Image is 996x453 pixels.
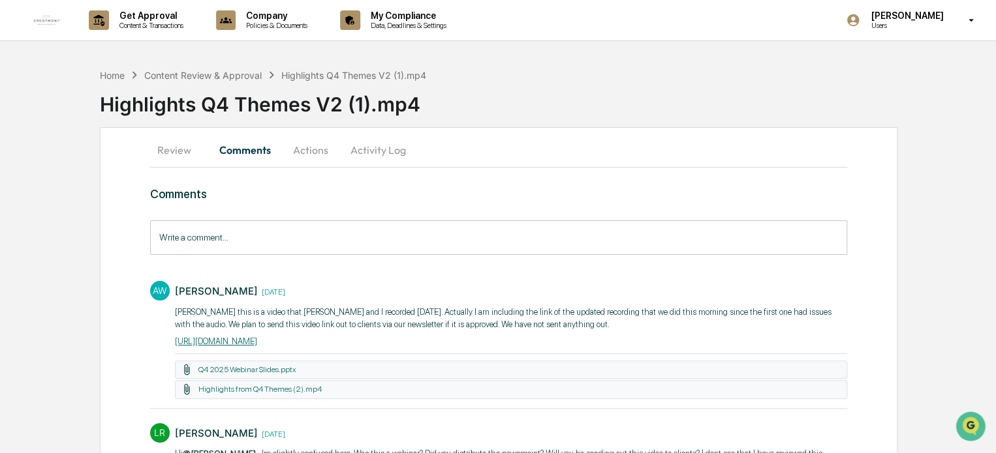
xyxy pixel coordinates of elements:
[340,134,416,166] button: Activity Log
[198,385,321,394] a: Highlights from Q4 Themes (2).mp4
[175,306,847,331] p: ​[PERSON_NAME] this is a video that [PERSON_NAME] and I recorded [DATE]. Actually I am including ...
[954,410,989,445] iframe: Open customer support
[236,21,314,30] p: Policies & Documents
[360,21,453,30] p: Data, Deadlines & Settings
[222,104,238,119] button: Start new chat
[281,134,340,166] button: Actions
[108,164,162,177] span: Attestations
[8,159,89,183] a: 🖐️Preclearance
[95,166,105,176] div: 🗄️
[26,189,82,202] span: Data Lookup
[13,100,37,123] img: 1746055101610-c473b297-6a78-478c-a979-82029cc54cd1
[109,21,190,30] p: Content & Transactions
[130,221,158,231] span: Pylon
[31,5,63,36] img: logo
[258,428,285,439] time: Friday, October 10, 2025 at 2:33:01 PM CDT
[236,10,314,21] p: Company
[44,100,214,113] div: Start new chat
[8,184,87,207] a: 🔎Data Lookup
[150,134,847,166] div: secondary tabs example
[100,70,125,81] div: Home
[175,285,258,297] div: [PERSON_NAME]
[860,10,950,21] p: [PERSON_NAME]
[209,134,281,166] button: Comments
[175,427,258,439] div: [PERSON_NAME]
[150,134,209,166] button: Review
[89,159,167,183] a: 🗄️Attestations
[109,10,190,21] p: Get Approval
[860,21,950,30] p: Users
[198,365,295,374] a: Q4 2025 Webinar Slides.pptx
[13,190,23,201] div: 🔎
[175,336,257,346] a: [URL][DOMAIN_NAME]
[13,166,23,176] div: 🖐️
[13,27,238,48] p: How can we help?
[360,10,453,21] p: My Compliance
[26,164,84,177] span: Preclearance
[150,423,170,443] div: LR
[281,70,426,81] div: Highlights Q4 Themes V2 (1).mp4
[150,281,170,300] div: AW
[100,82,996,116] div: Highlights Q4 Themes V2 (1).mp4
[92,220,158,231] a: Powered byPylon
[44,113,165,123] div: We're available if you need us!
[150,187,847,201] h3: Comments
[144,70,262,81] div: Content Review & Approval
[258,285,285,297] time: Friday, October 10, 2025 at 2:56:31 PM CDT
